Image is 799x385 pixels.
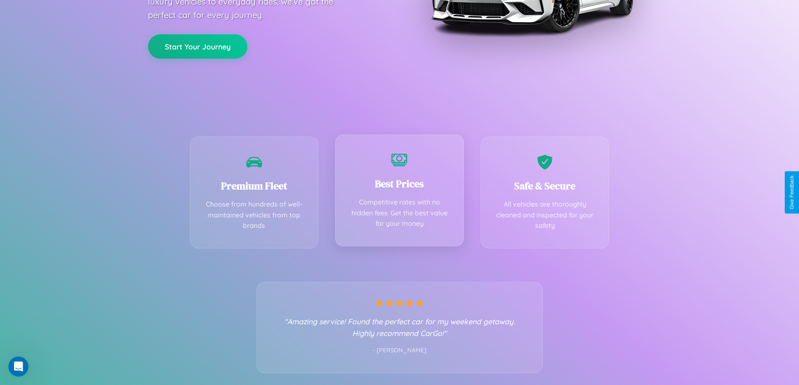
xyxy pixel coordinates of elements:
p: Competitive rates with no hidden fees. Get the best value for your money [348,197,451,229]
div: Give Feedback [789,176,795,209]
p: - [PERSON_NAME] [274,345,526,356]
h3: Best Prices [348,177,451,191]
h3: Premium Fleet [203,179,306,193]
button: Start Your Journey [148,34,247,59]
p: All vehicles are thoroughly cleaned and inspected for your safety [494,199,596,231]
p: Choose from hundreds of well-maintained vehicles from top brands [203,199,306,231]
iframe: Intercom live chat [8,357,29,377]
p: "Amazing service! Found the perfect car for my weekend getaway. Highly recommend CarGo!" [274,315,526,339]
h3: Safe & Secure [494,179,596,193]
